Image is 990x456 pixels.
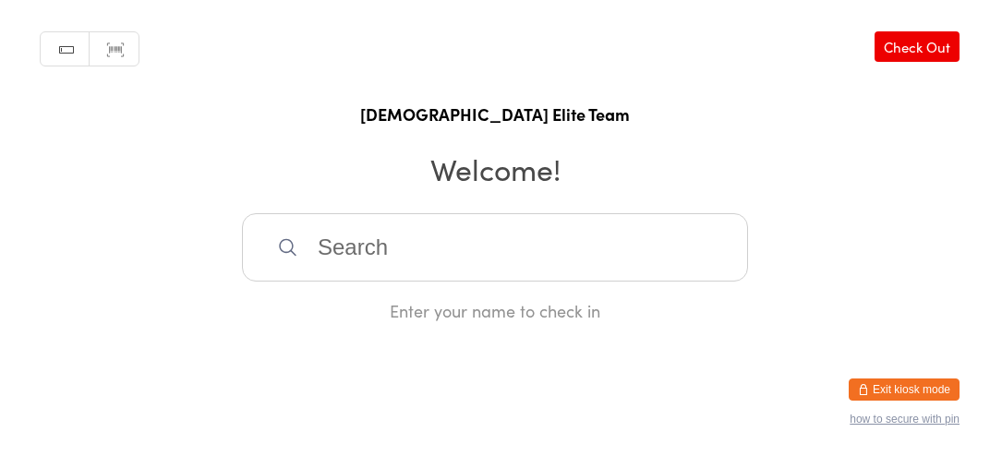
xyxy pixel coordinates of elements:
[875,31,960,62] a: Check Out
[242,213,748,282] input: Search
[849,378,960,401] button: Exit kiosk mode
[18,148,972,189] h2: Welcome!
[242,299,748,322] div: Enter your name to check in
[18,102,972,126] h1: [DEMOGRAPHIC_DATA] Elite Team
[850,413,960,426] button: how to secure with pin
